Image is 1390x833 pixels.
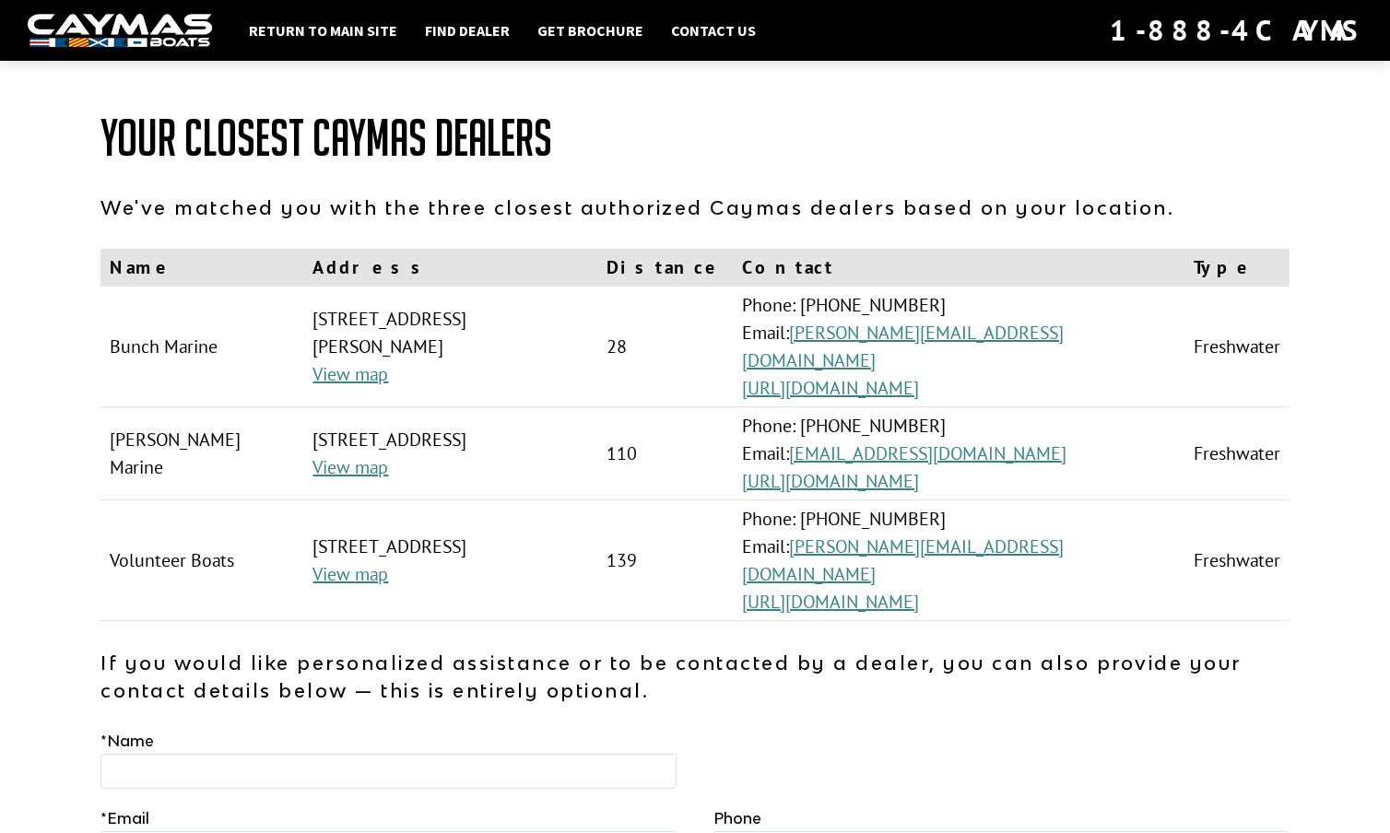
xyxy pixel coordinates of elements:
th: Contact [733,249,1184,287]
img: white-logo-c9c8dbefe5ff5ceceb0f0178aa75bf4bb51f6bca0971e226c86eb53dfe498488.png [28,14,212,48]
a: Contact Us [662,18,765,42]
td: 28 [597,287,733,407]
h1: Your Closest Caymas Dealers [100,111,1290,166]
a: [URL][DOMAIN_NAME] [742,376,919,400]
a: Find Dealer [416,18,519,42]
p: If you would like personalized assistance or to be contacted by a dealer, you can also provide yo... [100,649,1290,704]
a: View map [312,362,388,386]
th: Type [1184,249,1290,287]
td: Phone: [PHONE_NUMBER] Email: [733,287,1184,407]
a: View map [312,562,388,586]
td: Phone: [PHONE_NUMBER] Email: [733,500,1184,621]
label: Phone [713,807,761,829]
td: [STREET_ADDRESS][PERSON_NAME] [303,287,597,407]
td: [STREET_ADDRESS] [303,407,597,500]
a: [PERSON_NAME][EMAIL_ADDRESS][DOMAIN_NAME] [742,321,1064,372]
th: Name [100,249,303,287]
th: Address [303,249,597,287]
a: [URL][DOMAIN_NAME] [742,590,919,614]
td: Phone: [PHONE_NUMBER] Email: [733,407,1184,500]
a: [PERSON_NAME][EMAIL_ADDRESS][DOMAIN_NAME] [742,534,1064,586]
th: Distance [597,249,733,287]
td: Freshwater [1184,500,1290,621]
a: View map [312,455,388,479]
label: Email [100,807,149,829]
p: We've matched you with the three closest authorized Caymas dealers based on your location. [100,194,1290,221]
div: 1-888-4CAYMAS [1110,10,1362,51]
td: Bunch Marine [100,287,303,407]
td: Freshwater [1184,407,1290,500]
a: Get Brochure [528,18,653,42]
a: Return to main site [240,18,406,42]
a: [URL][DOMAIN_NAME] [742,469,919,493]
td: [PERSON_NAME] Marine [100,407,303,500]
label: Name [100,730,154,752]
td: Volunteer Boats [100,500,303,621]
td: 110 [597,407,733,500]
td: 139 [597,500,733,621]
td: Freshwater [1184,287,1290,407]
a: [EMAIL_ADDRESS][DOMAIN_NAME] [789,441,1066,465]
td: [STREET_ADDRESS] [303,500,597,621]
